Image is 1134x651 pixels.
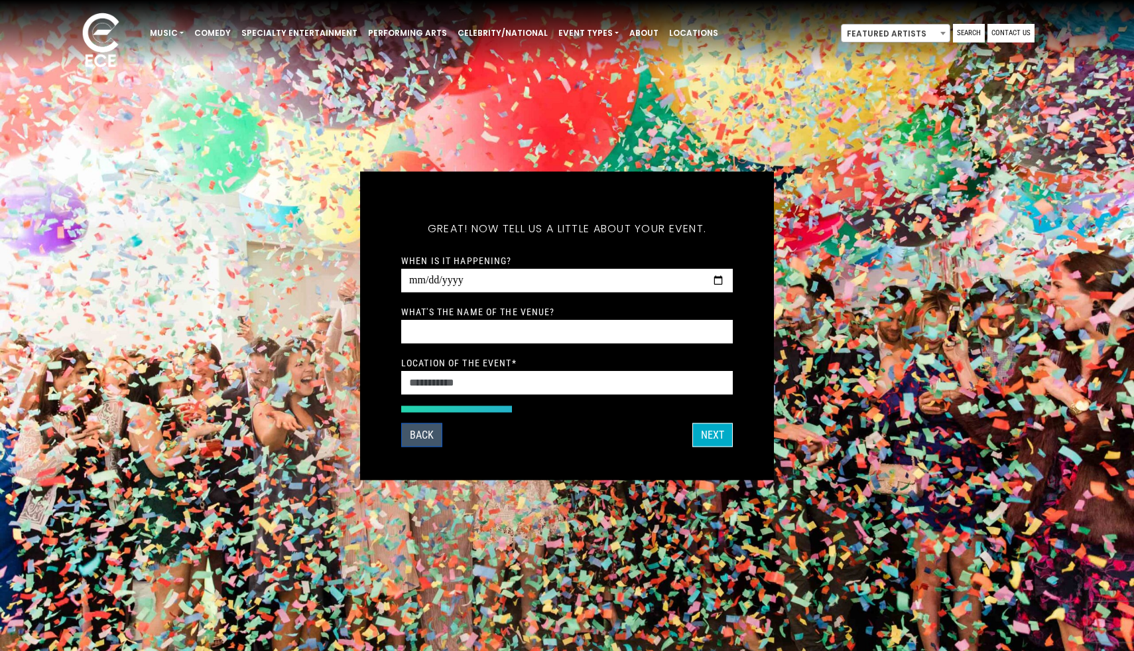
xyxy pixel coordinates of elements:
span: Featured Artists [842,25,950,43]
a: Performing Arts [363,22,452,44]
span: Featured Artists [841,24,950,42]
label: When is it happening? [401,254,512,266]
a: About [624,22,664,44]
a: Specialty Entertainment [236,22,363,44]
a: Search [953,24,985,42]
a: Music [145,22,189,44]
a: Locations [664,22,724,44]
label: What's the name of the venue? [401,305,554,317]
img: ece_new_logo_whitev2-1.png [68,9,134,74]
button: Next [692,423,733,447]
a: Comedy [189,22,236,44]
a: Contact Us [987,24,1035,42]
h5: Great! Now tell us a little about your event. [401,204,733,252]
button: Back [401,423,442,447]
a: Celebrity/National [452,22,553,44]
label: Location of the event [401,356,517,368]
a: Event Types [553,22,624,44]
